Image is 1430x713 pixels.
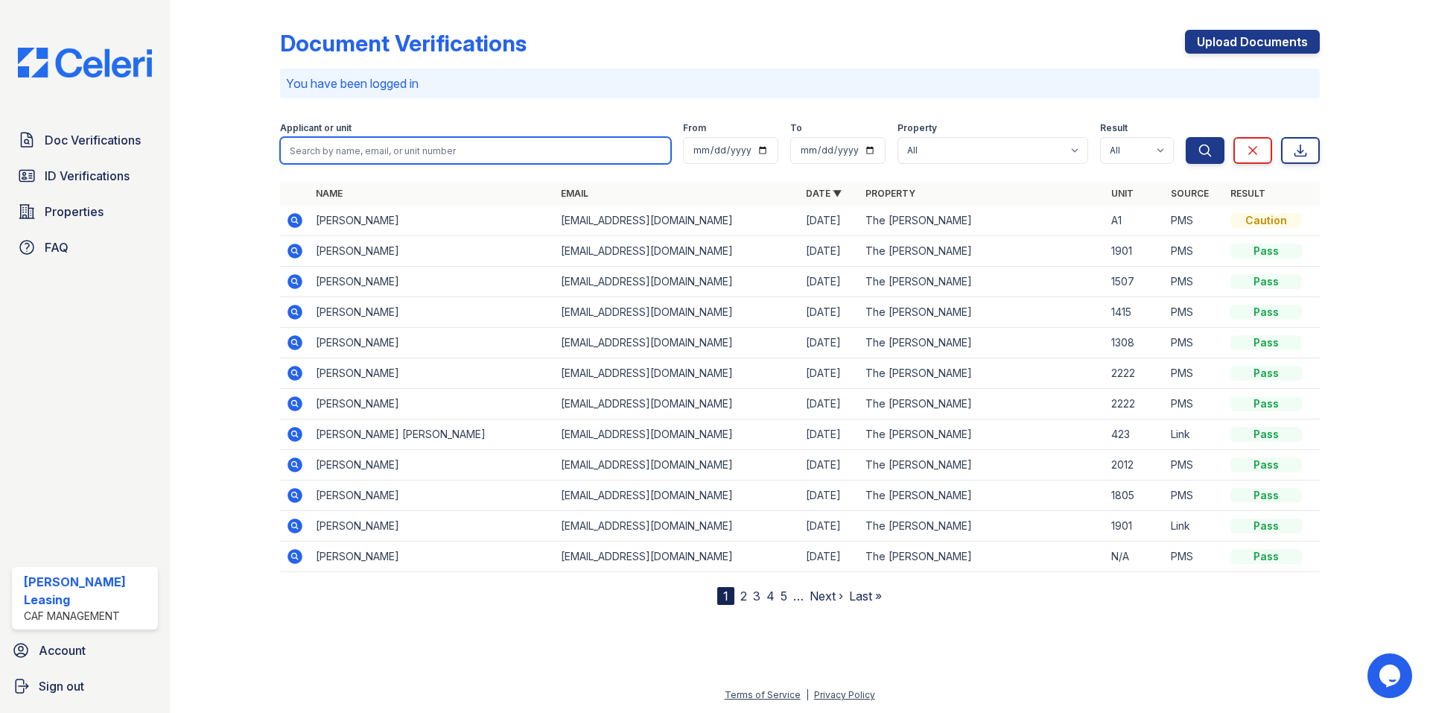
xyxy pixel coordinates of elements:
div: Pass [1230,549,1302,564]
td: The [PERSON_NAME] [859,511,1105,542]
td: [PERSON_NAME] [310,297,555,328]
td: The [PERSON_NAME] [859,542,1105,572]
div: Caution [1230,213,1302,228]
td: 1901 [1105,511,1165,542]
a: Properties [12,197,158,226]
td: N/A [1105,542,1165,572]
div: Pass [1230,274,1302,289]
a: Date ▼ [806,188,842,199]
a: Name [316,188,343,199]
td: [EMAIL_ADDRESS][DOMAIN_NAME] [555,481,800,511]
div: Pass [1230,457,1302,472]
div: Pass [1230,519,1302,533]
a: Next › [810,589,843,603]
div: Pass [1230,244,1302,259]
div: [PERSON_NAME] Leasing [24,573,152,609]
td: The [PERSON_NAME] [859,297,1105,328]
td: The [PERSON_NAME] [859,481,1105,511]
td: Link [1165,511,1224,542]
td: [DATE] [800,328,859,358]
div: Pass [1230,305,1302,320]
span: Doc Verifications [45,131,141,149]
iframe: chat widget [1367,653,1415,698]
td: PMS [1165,358,1224,389]
a: FAQ [12,232,158,262]
td: The [PERSON_NAME] [859,267,1105,297]
td: [PERSON_NAME] [310,389,555,419]
td: [DATE] [800,511,859,542]
a: Privacy Policy [814,689,875,700]
td: PMS [1165,206,1224,236]
p: You have been logged in [286,75,1314,92]
div: Pass [1230,366,1302,381]
div: Pass [1230,396,1302,411]
td: 2222 [1105,358,1165,389]
td: [PERSON_NAME] [310,542,555,572]
td: [PERSON_NAME] [PERSON_NAME] [310,419,555,450]
span: Properties [45,203,104,221]
span: Sign out [39,677,84,695]
td: [DATE] [800,206,859,236]
span: … [793,587,804,605]
td: PMS [1165,328,1224,358]
td: [EMAIL_ADDRESS][DOMAIN_NAME] [555,450,800,481]
td: [EMAIL_ADDRESS][DOMAIN_NAME] [555,328,800,358]
td: [PERSON_NAME] [310,481,555,511]
a: Last » [849,589,882,603]
td: 423 [1105,419,1165,450]
span: FAQ [45,238,69,256]
label: Result [1100,122,1128,134]
a: 4 [766,589,775,603]
td: The [PERSON_NAME] [859,419,1105,450]
td: [EMAIL_ADDRESS][DOMAIN_NAME] [555,542,800,572]
td: Link [1165,419,1224,450]
a: Property [865,188,915,199]
td: 1415 [1105,297,1165,328]
a: 2 [740,589,747,603]
td: [DATE] [800,389,859,419]
td: PMS [1165,297,1224,328]
td: [PERSON_NAME] [310,511,555,542]
td: 1805 [1105,481,1165,511]
td: PMS [1165,236,1224,267]
td: 2012 [1105,450,1165,481]
a: Result [1230,188,1265,199]
td: [DATE] [800,236,859,267]
td: A1 [1105,206,1165,236]
a: Email [561,188,588,199]
td: [DATE] [800,481,859,511]
div: 1 [717,587,734,605]
td: [EMAIL_ADDRESS][DOMAIN_NAME] [555,358,800,389]
div: | [806,689,809,700]
td: [DATE] [800,542,859,572]
div: Pass [1230,335,1302,350]
label: Applicant or unit [280,122,352,134]
td: The [PERSON_NAME] [859,389,1105,419]
td: [PERSON_NAME] [310,236,555,267]
td: [EMAIL_ADDRESS][DOMAIN_NAME] [555,236,800,267]
td: PMS [1165,542,1224,572]
a: Source [1171,188,1209,199]
div: Pass [1230,427,1302,442]
td: PMS [1165,267,1224,297]
a: Sign out [6,671,164,701]
td: [DATE] [800,358,859,389]
td: 2222 [1105,389,1165,419]
td: [EMAIL_ADDRESS][DOMAIN_NAME] [555,267,800,297]
a: Terms of Service [725,689,801,700]
td: [EMAIL_ADDRESS][DOMAIN_NAME] [555,297,800,328]
span: ID Verifications [45,167,130,185]
img: CE_Logo_Blue-a8612792a0a2168367f1c8372b55b34899dd931a85d93a1a3d3e32e68fde9ad4.png [6,48,164,77]
td: [EMAIL_ADDRESS][DOMAIN_NAME] [555,389,800,419]
td: [EMAIL_ADDRESS][DOMAIN_NAME] [555,511,800,542]
div: CAF Management [24,609,152,624]
td: PMS [1165,450,1224,481]
a: Unit [1111,188,1134,199]
a: ID Verifications [12,161,158,191]
td: The [PERSON_NAME] [859,206,1105,236]
td: 1901 [1105,236,1165,267]
a: Account [6,636,164,665]
td: [PERSON_NAME] [310,358,555,389]
label: Property [897,122,937,134]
